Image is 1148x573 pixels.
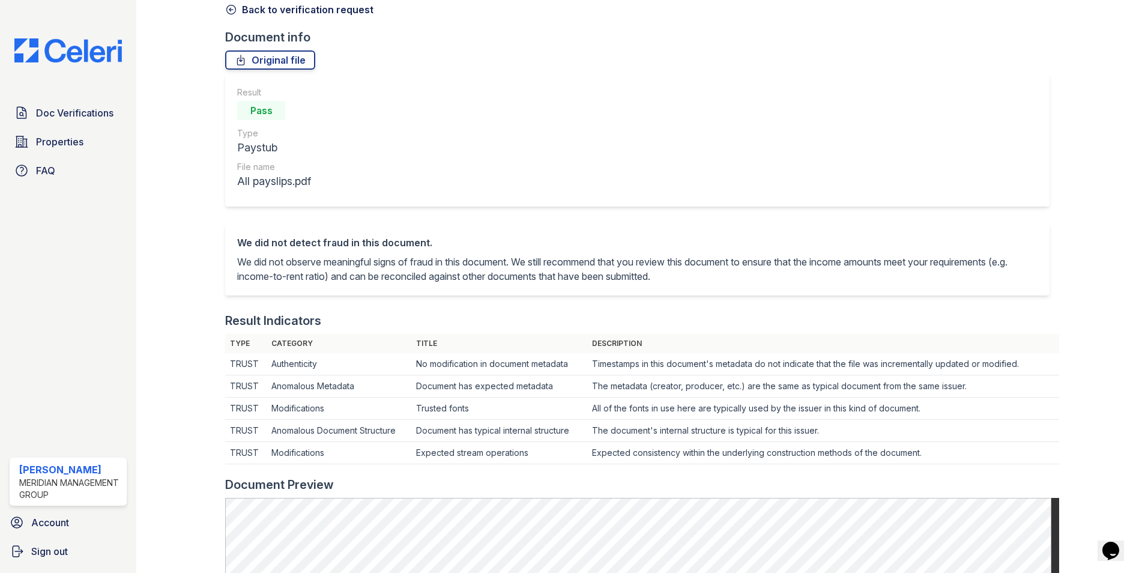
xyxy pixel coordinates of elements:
[31,544,68,559] span: Sign out
[237,161,311,173] div: File name
[411,398,587,420] td: Trusted fonts
[411,420,587,442] td: Document has typical internal structure
[5,38,131,62] img: CE_Logo_Blue-a8612792a0a2168367f1c8372b55b34899dd931a85d93a1a3d3e32e68fde9ad4.png
[225,442,267,464] td: TRUST
[10,101,127,125] a: Doc Verifications
[225,353,267,375] td: TRUST
[267,420,411,442] td: Anomalous Document Structure
[237,127,311,139] div: Type
[237,139,311,156] div: Paystub
[267,375,411,398] td: Anomalous Metadata
[587,334,1059,353] th: Description
[5,511,131,535] a: Account
[225,375,267,398] td: TRUST
[587,353,1059,375] td: Timestamps in this document's metadata do not indicate that the file was incrementally updated or...
[19,477,122,501] div: Meridian Management Group
[36,135,83,149] span: Properties
[225,476,334,493] div: Document Preview
[36,106,113,120] span: Doc Verifications
[411,353,587,375] td: No modification in document metadata
[237,255,1038,283] p: We did not observe meaningful signs of fraud in this document. We still recommend that you review...
[411,375,587,398] td: Document has expected metadata
[237,101,285,120] div: Pass
[10,159,127,183] a: FAQ
[225,50,315,70] a: Original file
[587,442,1059,464] td: Expected consistency within the underlying construction methods of the document.
[587,398,1059,420] td: All of the fonts in use here are typically used by the issuer in this kind of document.
[411,442,587,464] td: Expected stream operations
[237,173,311,190] div: All payslips.pdf
[267,398,411,420] td: Modifications
[411,334,587,353] th: Title
[267,442,411,464] td: Modifications
[5,539,131,563] a: Sign out
[225,29,1059,46] div: Document info
[19,462,122,477] div: [PERSON_NAME]
[36,163,55,178] span: FAQ
[267,334,411,353] th: Category
[225,334,267,353] th: Type
[587,375,1059,398] td: The metadata (creator, producer, etc.) are the same as typical document from the same issuer.
[225,2,373,17] a: Back to verification request
[1098,525,1136,561] iframe: chat widget
[587,420,1059,442] td: The document's internal structure is typical for this issuer.
[225,420,267,442] td: TRUST
[237,235,1038,250] div: We did not detect fraud in this document.
[31,515,69,530] span: Account
[225,398,267,420] td: TRUST
[10,130,127,154] a: Properties
[225,312,321,329] div: Result Indicators
[237,86,311,99] div: Result
[267,353,411,375] td: Authenticity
